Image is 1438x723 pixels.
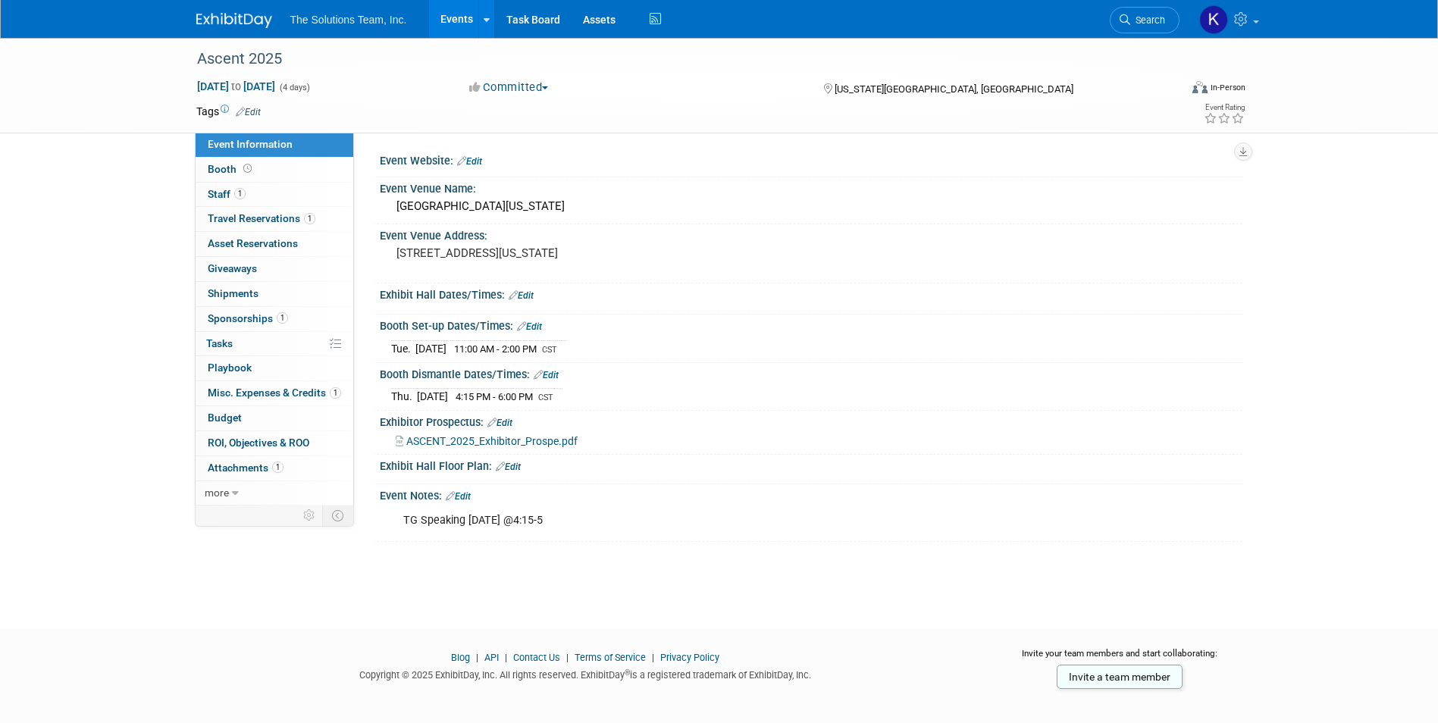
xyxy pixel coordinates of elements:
[1192,81,1208,93] img: Format-Inperson.png
[380,283,1242,303] div: Exhibit Hall Dates/Times:
[1204,104,1245,111] div: Event Rating
[454,343,537,355] span: 11:00 AM - 2:00 PM
[208,212,315,224] span: Travel Reservations
[234,188,246,199] span: 1
[625,668,630,677] sup: ®
[472,652,482,663] span: |
[1130,14,1165,26] span: Search
[517,321,542,332] a: Edit
[196,232,353,256] a: Asset Reservations
[208,437,309,449] span: ROI, Objectives & ROO
[196,207,353,231] a: Travel Reservations1
[278,83,310,92] span: (4 days)
[456,391,533,402] span: 4:15 PM - 6:00 PM
[206,337,233,349] span: Tasks
[208,287,258,299] span: Shipments
[509,290,534,301] a: Edit
[196,456,353,480] a: Attachments1
[196,481,353,505] a: more
[542,345,557,355] span: CST
[835,83,1073,95] span: [US_STATE][GEOGRAPHIC_DATA], [GEOGRAPHIC_DATA]
[240,163,255,174] span: Booth not reserved yet
[208,163,255,175] span: Booth
[1057,665,1183,689] a: Invite a team member
[380,224,1242,243] div: Event Venue Address:
[534,370,559,380] a: Edit
[484,652,499,663] a: API
[496,462,521,472] a: Edit
[380,315,1242,334] div: Booth Set-up Dates/Times:
[296,505,323,525] td: Personalize Event Tab Strip
[208,412,242,424] span: Budget
[196,406,353,430] a: Budget
[192,45,1157,73] div: Ascent 2025
[277,312,288,324] span: 1
[208,138,293,150] span: Event Information
[1210,82,1245,93] div: In-Person
[196,282,353,306] a: Shipments
[330,387,341,399] span: 1
[208,262,257,274] span: Giveaways
[415,340,446,356] td: [DATE]
[487,418,512,428] a: Edit
[290,14,407,26] span: The Solutions Team, Inc.
[196,356,353,380] a: Playbook
[229,80,243,92] span: to
[406,435,578,447] span: ASCENT_2025_Exhibitor_Prospe.pdf
[196,257,353,281] a: Giveaways
[446,491,471,502] a: Edit
[208,312,288,324] span: Sponsorships
[380,455,1242,474] div: Exhibit Hall Floor Plan:
[196,332,353,356] a: Tasks
[575,652,646,663] a: Terms of Service
[396,246,722,260] pre: [STREET_ADDRESS][US_STATE]
[380,484,1242,504] div: Event Notes:
[1199,5,1228,34] img: Kaelon Harris
[208,237,298,249] span: Asset Reservations
[457,156,482,167] a: Edit
[1090,79,1246,102] div: Event Format
[196,80,276,93] span: [DATE] [DATE]
[451,652,470,663] a: Blog
[208,462,284,474] span: Attachments
[196,665,976,682] div: Copyright © 2025 ExhibitDay, Inc. All rights reserved. ExhibitDay is a registered trademark of Ex...
[998,647,1242,670] div: Invite your team members and start collaborating:
[196,183,353,207] a: Staff1
[322,505,353,525] td: Toggle Event Tabs
[208,361,252,374] span: Playbook
[501,652,511,663] span: |
[236,107,261,117] a: Edit
[196,431,353,455] a: ROI, Objectives & ROO
[380,149,1242,169] div: Event Website:
[196,104,261,119] td: Tags
[391,195,1231,218] div: [GEOGRAPHIC_DATA][US_STATE]
[208,387,341,399] span: Misc. Expenses & Credits
[391,389,417,405] td: Thu.
[196,381,353,405] a: Misc. Expenses & Credits1
[464,80,554,95] button: Committed
[196,307,353,331] a: Sponsorships1
[272,462,284,473] span: 1
[513,652,560,663] a: Contact Us
[391,340,415,356] td: Tue.
[660,652,719,663] a: Privacy Policy
[648,652,658,663] span: |
[538,393,553,402] span: CST
[196,133,353,157] a: Event Information
[196,158,353,182] a: Booth
[208,188,246,200] span: Staff
[380,363,1242,383] div: Booth Dismantle Dates/Times:
[304,213,315,224] span: 1
[1110,7,1180,33] a: Search
[205,487,229,499] span: more
[396,435,578,447] a: ASCENT_2025_Exhibitor_Prospe.pdf
[417,389,448,405] td: [DATE]
[380,177,1242,196] div: Event Venue Name:
[380,411,1242,430] div: Exhibitor Prospectus:
[562,652,572,663] span: |
[196,13,272,28] img: ExhibitDay
[393,505,1076,536] div: TG Speaking [DATE] @4:15-5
